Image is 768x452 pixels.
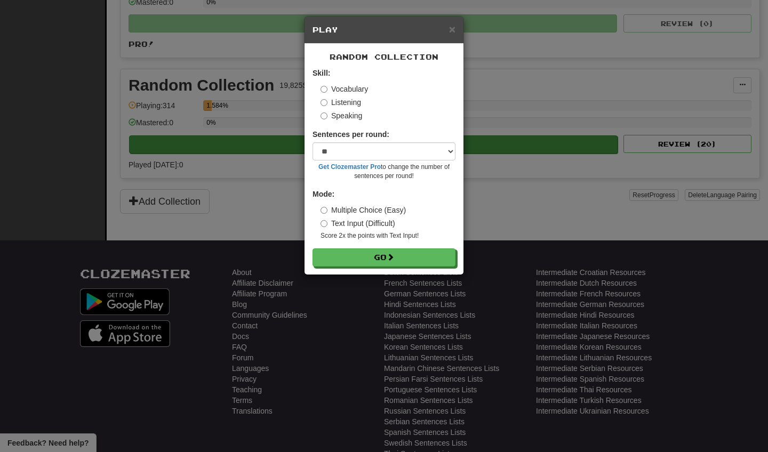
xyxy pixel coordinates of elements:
[449,23,455,35] button: Close
[321,218,395,229] label: Text Input (Difficult)
[321,86,327,93] input: Vocabulary
[321,99,327,106] input: Listening
[449,23,455,35] span: ×
[321,205,406,215] label: Multiple Choice (Easy)
[313,25,455,35] h5: Play
[313,69,330,77] strong: Skill:
[330,52,438,61] span: Random Collection
[321,97,361,108] label: Listening
[313,163,455,181] small: to change the number of sentences per round!
[321,231,455,240] small: Score 2x the points with Text Input !
[321,112,327,119] input: Speaking
[321,110,362,121] label: Speaking
[313,248,455,267] button: Go
[321,220,327,227] input: Text Input (Difficult)
[321,84,368,94] label: Vocabulary
[313,190,334,198] strong: Mode:
[313,129,389,140] label: Sentences per round:
[321,207,327,214] input: Multiple Choice (Easy)
[318,163,381,171] a: Get Clozemaster Pro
